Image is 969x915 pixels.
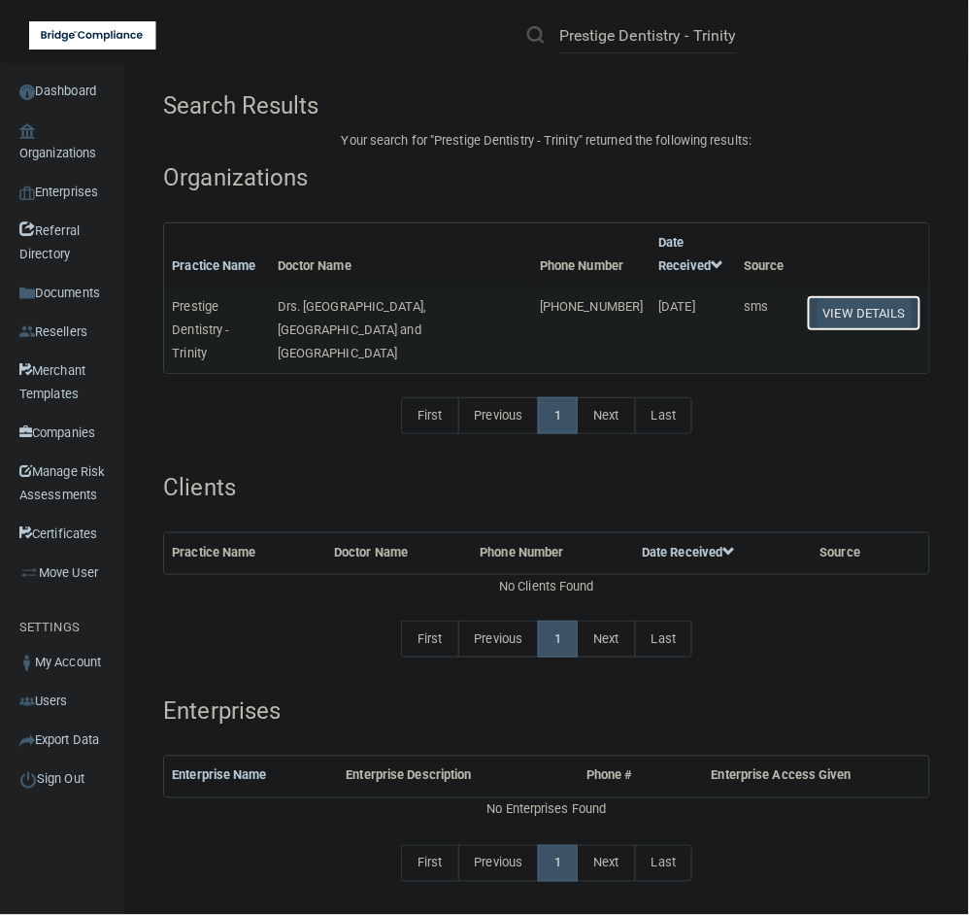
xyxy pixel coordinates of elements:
a: Date Received [659,235,724,273]
p: Your search for " " returned the following results: [163,129,930,152]
img: icon-users.e205127d.png [19,695,35,710]
th: Enterprise Access Given [658,757,904,796]
a: Next [577,397,635,434]
h4: Organizations [163,165,930,190]
a: Previous [458,621,540,658]
th: Source [736,223,792,287]
a: First [401,621,459,658]
a: Last [635,845,692,882]
a: Previous [458,397,540,434]
div: No Clients Found [163,575,930,598]
h4: Search Results [163,93,466,119]
a: Next [577,845,635,882]
th: Phone Number [473,533,635,573]
img: ic_user_dark.df1a06c3.png [19,656,35,671]
img: ic_power_dark.7ecde6b1.png [19,771,37,789]
img: briefcase.64adab9b.png [19,563,39,583]
th: Phone # [561,757,659,796]
a: Next [577,621,635,658]
th: Doctor Name [326,533,472,573]
img: organization-icon.f8decf85.png [19,123,35,139]
h4: Enterprises [163,699,930,725]
th: Doctor Name [270,223,532,287]
button: View Details [807,295,921,331]
a: First [401,845,459,882]
div: No Enterprises Found [163,798,930,822]
th: Practice Name [164,533,326,573]
img: bridge_compliance_login_screen.278c3ca4.svg [29,16,156,55]
a: 1 [538,621,578,658]
span: sms [744,299,768,314]
th: Enterprise Description [339,757,561,796]
a: Last [635,621,692,658]
h4: Clients [163,475,930,500]
a: 1 [538,397,578,434]
img: ic_dashboard_dark.d01f4a41.png [19,85,35,100]
a: First [401,397,459,434]
span: [PHONE_NUMBER] [540,299,643,314]
img: ic-search.3b580494.png [527,26,545,44]
span: Prestige Dentistry - Trinity [172,299,229,360]
span: [DATE] [659,299,696,314]
span: Prestige Dentistry - Trinity [434,133,579,148]
th: Phone Number [532,223,651,287]
a: Previous [458,845,540,882]
img: icon-documents.8dae5593.png [19,286,35,301]
img: enterprise.0d942306.png [19,186,35,200]
span: Drs. [GEOGRAPHIC_DATA], [GEOGRAPHIC_DATA] and [GEOGRAPHIC_DATA] [278,299,426,360]
a: Practice Name [172,258,255,273]
img: icon-export.b9366987.png [19,733,35,749]
input: Search [559,17,737,53]
a: Date Received [642,545,735,559]
label: SETTINGS [19,616,80,639]
a: Enterprise Name [172,768,267,783]
th: Source [813,533,904,573]
img: ic_reseller.de258add.png [19,324,35,340]
a: 1 [538,845,578,882]
a: Last [635,397,692,434]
